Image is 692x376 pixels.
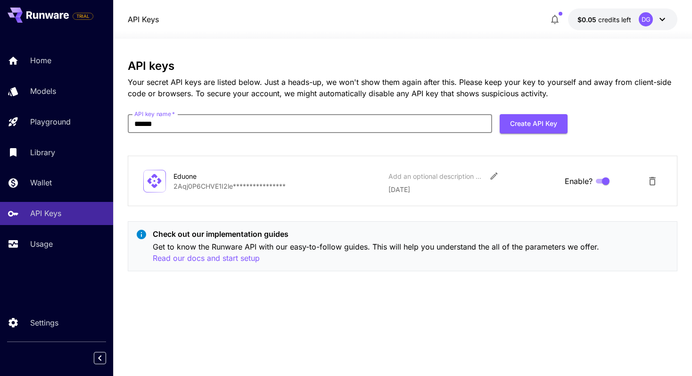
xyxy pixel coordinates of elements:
div: $0.05 [577,15,631,25]
button: Create API Key [500,114,568,134]
p: Library [30,147,55,158]
p: Check out our implementation guides [153,228,670,240]
p: Home [30,55,51,66]
p: Settings [30,317,58,328]
p: Your secret API keys are listed below. Just a heads-up, we won't show them again after this. Plea... [128,76,678,99]
nav: breadcrumb [128,14,159,25]
p: Models [30,85,56,97]
p: Wallet [30,177,52,188]
button: Read our docs and start setup [153,252,260,264]
p: Usage [30,238,53,250]
span: credits left [598,16,631,24]
div: Eduone [173,171,268,181]
label: API key name [134,110,175,118]
p: API Keys [30,208,61,219]
div: Collapse sidebar [101,350,113,367]
span: Enable? [565,175,593,187]
div: Add an optional description or comment [388,171,483,181]
span: Add your payment card to enable full platform functionality. [73,10,93,22]
button: Edit [486,167,503,184]
h3: API keys [128,59,678,73]
span: $0.05 [577,16,598,24]
p: Get to know the Runware API with our easy-to-follow guides. This will help you understand the all... [153,241,670,264]
span: TRIAL [73,13,93,20]
p: Playground [30,116,71,127]
p: [DATE] [388,184,557,194]
button: $0.05DG [568,8,677,30]
a: API Keys [128,14,159,25]
button: Collapse sidebar [94,352,106,364]
button: Delete API Key [643,172,662,191]
div: DG [639,12,653,26]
